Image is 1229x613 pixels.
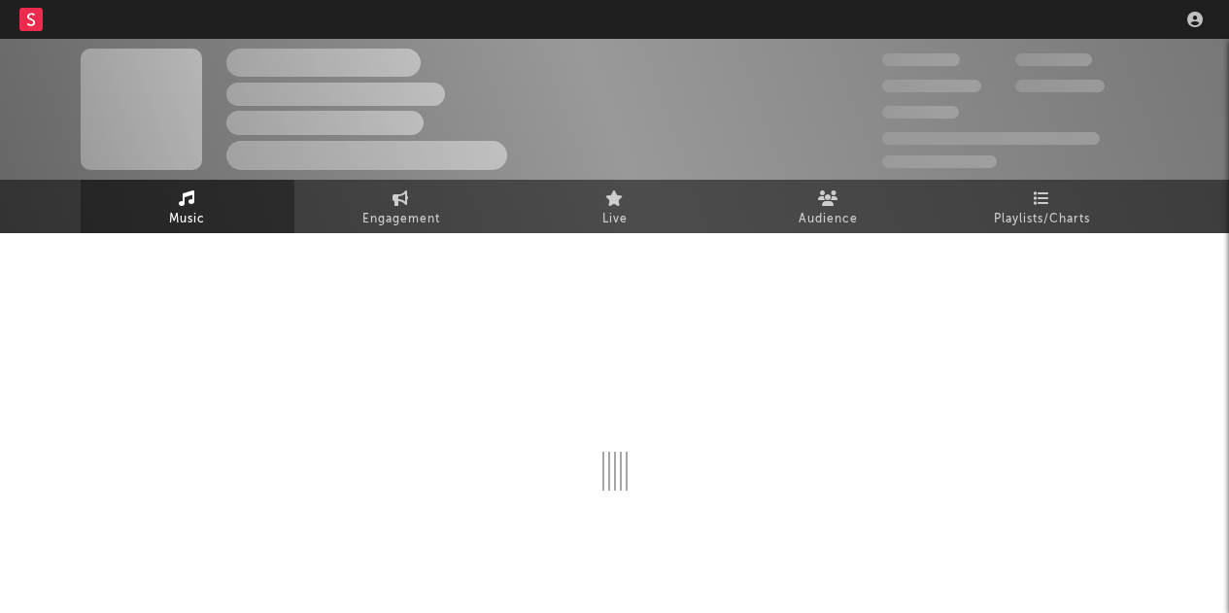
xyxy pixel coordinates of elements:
[882,106,959,119] span: 100,000
[1015,80,1105,92] span: 1,000,000
[882,155,997,168] span: Jump Score: 85.0
[294,180,508,233] a: Engagement
[508,180,722,233] a: Live
[81,180,294,233] a: Music
[882,53,960,66] span: 300,000
[1015,53,1092,66] span: 100,000
[882,132,1100,145] span: 50,000,000 Monthly Listeners
[936,180,1149,233] a: Playlists/Charts
[799,208,858,231] span: Audience
[994,208,1090,231] span: Playlists/Charts
[722,180,936,233] a: Audience
[882,80,981,92] span: 50,000,000
[362,208,440,231] span: Engagement
[169,208,205,231] span: Music
[602,208,628,231] span: Live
